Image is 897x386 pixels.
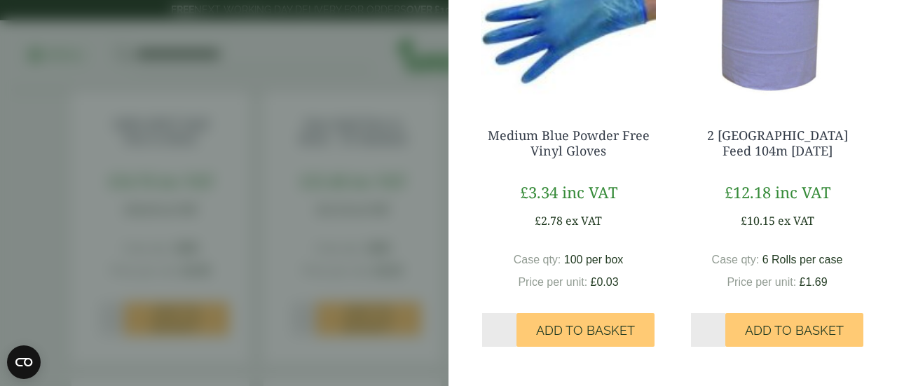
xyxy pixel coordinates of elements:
button: Add to Basket [516,313,655,347]
span: ex VAT [778,213,814,228]
bdi: 12.18 [725,181,771,202]
span: Add to Basket [536,323,635,338]
span: ex VAT [566,213,602,228]
span: Case qty: [514,254,561,266]
span: 6 Rolls per case [762,254,843,266]
span: £ [741,213,747,228]
span: inc VAT [775,181,830,202]
bdi: 0.03 [591,276,619,288]
span: 100 per box [564,254,624,266]
span: inc VAT [562,181,617,202]
a: Medium Blue Powder Free Vinyl Gloves [488,127,650,159]
button: Open CMP widget [7,345,41,379]
span: Case qty: [712,254,760,266]
span: £ [535,213,541,228]
bdi: 1.69 [800,276,828,288]
span: £ [591,276,597,288]
span: £ [800,276,806,288]
span: £ [520,181,528,202]
span: Price per unit: [727,276,796,288]
span: Price per unit: [518,276,587,288]
span: £ [725,181,733,202]
button: Add to Basket [725,313,863,347]
span: Add to Basket [745,323,844,338]
a: 2 [GEOGRAPHIC_DATA] Feed 104m [DATE] [707,127,848,159]
bdi: 2.78 [535,213,563,228]
bdi: 3.34 [520,181,558,202]
bdi: 10.15 [741,213,775,228]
